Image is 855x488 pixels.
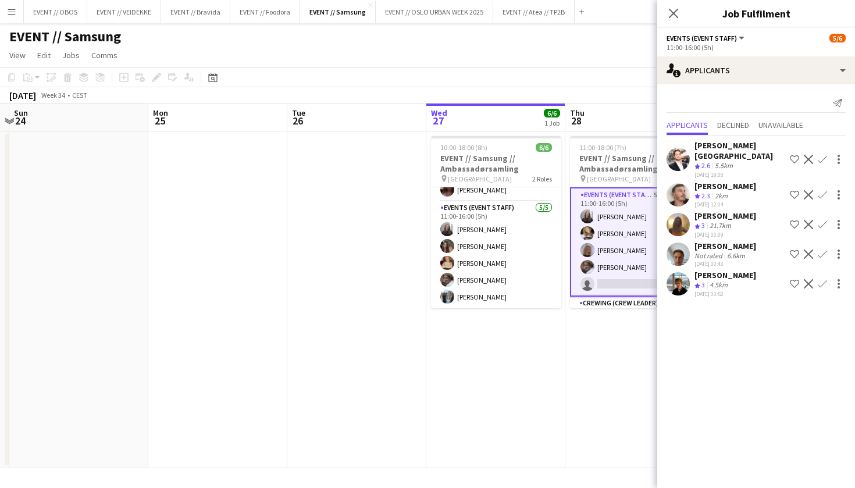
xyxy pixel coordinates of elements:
[694,201,756,208] div: [DATE] 12:04
[694,171,785,179] div: [DATE] 19:08
[87,48,122,63] a: Comms
[694,270,756,280] div: [PERSON_NAME]
[758,121,803,129] span: Unavailable
[62,50,80,60] span: Jobs
[72,91,87,99] div: CEST
[707,280,730,290] div: 4.5km
[667,43,846,52] div: 11:00-16:00 (5h)
[725,251,747,260] div: 6.6km
[717,121,749,129] span: Declined
[544,109,560,117] span: 6/6
[829,34,846,42] span: 5/6
[431,108,447,118] span: Wed
[300,1,376,23] button: EVENT // Samsung
[694,181,756,191] div: [PERSON_NAME]
[493,1,575,23] button: EVENT // Atea // TP2B
[570,108,585,118] span: Thu
[570,153,700,174] h3: EVENT // Samsung // Ambassadørsamling
[9,90,36,101] div: [DATE]
[694,231,756,238] div: [DATE] 00:09
[429,114,447,127] span: 27
[151,114,168,127] span: 25
[657,6,855,21] h3: Job Fulfilment
[694,211,756,221] div: [PERSON_NAME]
[701,161,710,170] span: 2.6
[292,108,305,118] span: Tue
[37,50,51,60] span: Edit
[431,201,561,308] app-card-role: Events (Event Staff)5/511:00-16:00 (5h)[PERSON_NAME][PERSON_NAME][PERSON_NAME][PERSON_NAME][PERSO...
[694,140,785,161] div: [PERSON_NAME][GEOGRAPHIC_DATA]
[667,34,737,42] span: Events (Event Staff)
[536,143,552,152] span: 6/6
[87,1,161,23] button: EVENT // VEIDEKKE
[544,119,560,127] div: 1 Job
[570,297,700,336] app-card-role: Crewing (Crew Leader)1/112:00-18:00 (6h)
[568,114,585,127] span: 28
[376,1,493,23] button: EVENT // OSLO URBAN WEEK 2025
[712,161,735,171] div: 5.5km
[667,121,708,129] span: Applicants
[570,187,700,297] app-card-role: Events (Event Staff)5I6A4/511:00-16:00 (5h)[PERSON_NAME][PERSON_NAME][PERSON_NAME][PERSON_NAME]
[701,191,710,200] span: 2.3
[694,251,725,260] div: Not rated
[694,241,756,251] div: [PERSON_NAME]
[58,48,84,63] a: Jobs
[431,136,561,308] app-job-card: 10:00-18:00 (8h)6/6EVENT // Samsung // Ambassadørsamling [GEOGRAPHIC_DATA]2 RolesCrewing (Crew Le...
[161,1,230,23] button: EVENT // Bravida
[440,143,487,152] span: 10:00-18:00 (8h)
[5,48,30,63] a: View
[667,34,746,42] button: Events (Event Staff)
[38,91,67,99] span: Week 34
[9,28,121,45] h1: EVENT // Samsung
[701,280,705,289] span: 3
[91,50,117,60] span: Comms
[532,174,552,183] span: 2 Roles
[230,1,300,23] button: EVENT // Foodora
[153,108,168,118] span: Mon
[12,114,28,127] span: 24
[431,153,561,174] h3: EVENT // Samsung // Ambassadørsamling
[33,48,55,63] a: Edit
[570,136,700,308] app-job-card: 11:00-18:00 (7h)5/6EVENT // Samsung // Ambassadørsamling [GEOGRAPHIC_DATA]2 RolesEvents (Event St...
[448,174,512,183] span: [GEOGRAPHIC_DATA]
[587,174,651,183] span: [GEOGRAPHIC_DATA]
[290,114,305,127] span: 26
[694,260,756,268] div: [DATE] 00:43
[694,290,756,298] div: [DATE] 00:52
[707,221,733,231] div: 21.7km
[14,108,28,118] span: Sun
[24,1,87,23] button: EVENT // OBOS
[657,56,855,84] div: Applicants
[9,50,26,60] span: View
[579,143,626,152] span: 11:00-18:00 (7h)
[712,191,730,201] div: 2km
[701,221,705,230] span: 3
